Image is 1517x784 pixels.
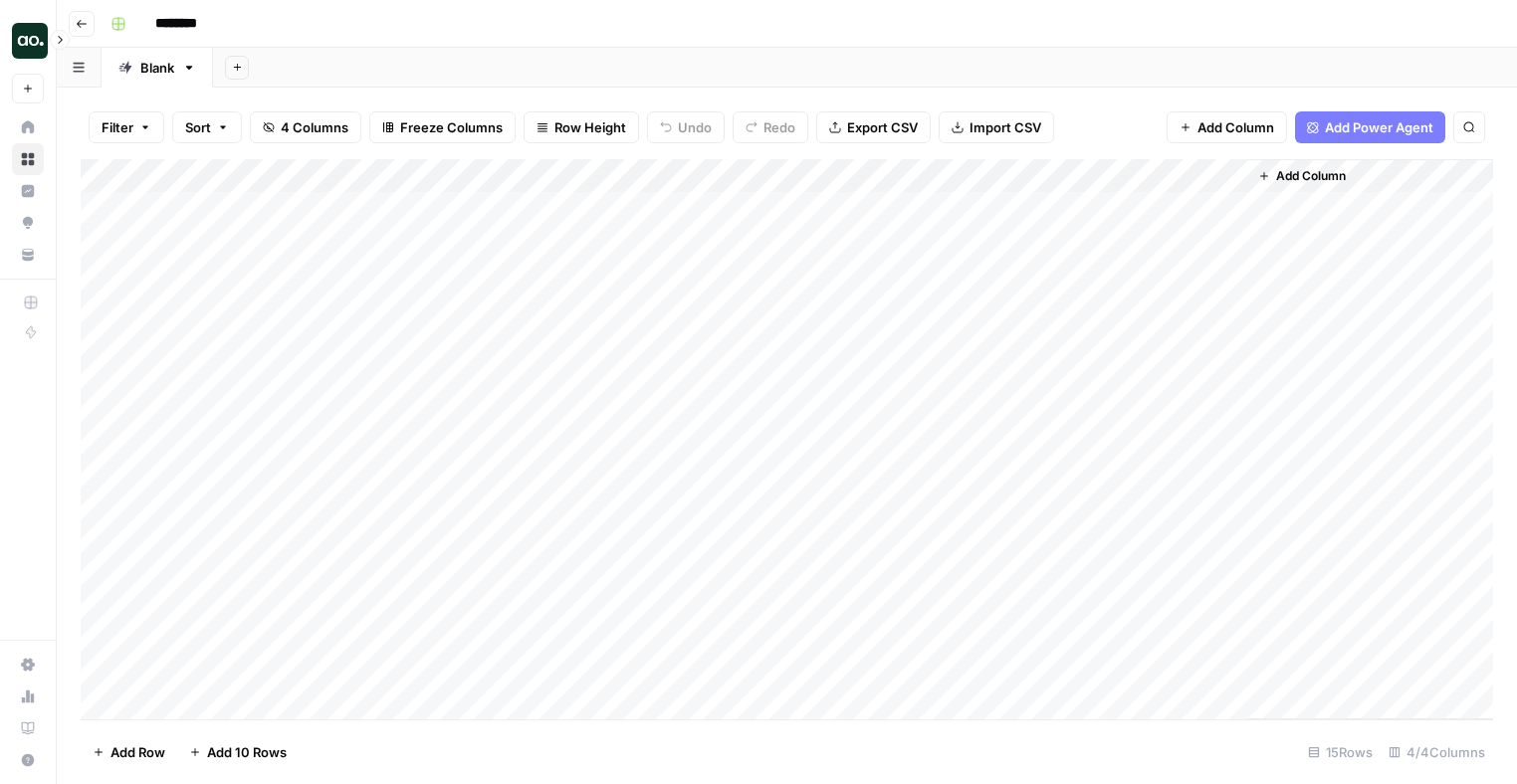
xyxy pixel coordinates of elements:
a: Opportunities [12,207,44,239]
button: Row Height [524,111,639,143]
div: 4/4 Columns [1381,736,1493,768]
a: Usage [12,681,44,712]
a: Browse [12,143,44,175]
button: Workspace: AirOps October Cohort [12,16,44,66]
button: Add Column [1250,163,1354,189]
button: Help + Support [12,744,44,776]
span: Redo [763,117,795,137]
span: Filter [102,117,133,137]
div: Blank [140,58,174,78]
a: Blank [102,48,213,88]
button: Undo [647,111,725,143]
button: Add Column [1167,111,1287,143]
span: Import CSV [970,117,1041,137]
img: AirOps October Cohort Logo [12,23,48,59]
span: Add Column [1197,117,1274,137]
button: Export CSV [816,111,931,143]
span: Row Height [554,117,626,137]
button: Filter [89,111,164,143]
span: Add Row [110,742,165,762]
button: Sort [172,111,242,143]
a: Insights [12,175,44,207]
a: Home [12,111,44,143]
button: Redo [733,111,808,143]
a: Learning Hub [12,712,44,744]
a: Settings [12,649,44,681]
button: Add 10 Rows [177,736,299,768]
span: Sort [185,117,211,137]
button: Add Power Agent [1295,111,1445,143]
span: Add Column [1276,167,1346,185]
span: Add 10 Rows [207,742,287,762]
span: 4 Columns [281,117,348,137]
div: 15 Rows [1300,736,1381,768]
button: 4 Columns [250,111,361,143]
span: Export CSV [847,117,918,137]
button: Add Row [81,736,177,768]
span: Freeze Columns [400,117,503,137]
span: Undo [678,117,712,137]
button: Freeze Columns [369,111,516,143]
a: Your Data [12,239,44,271]
span: Add Power Agent [1325,117,1433,137]
button: Import CSV [939,111,1054,143]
